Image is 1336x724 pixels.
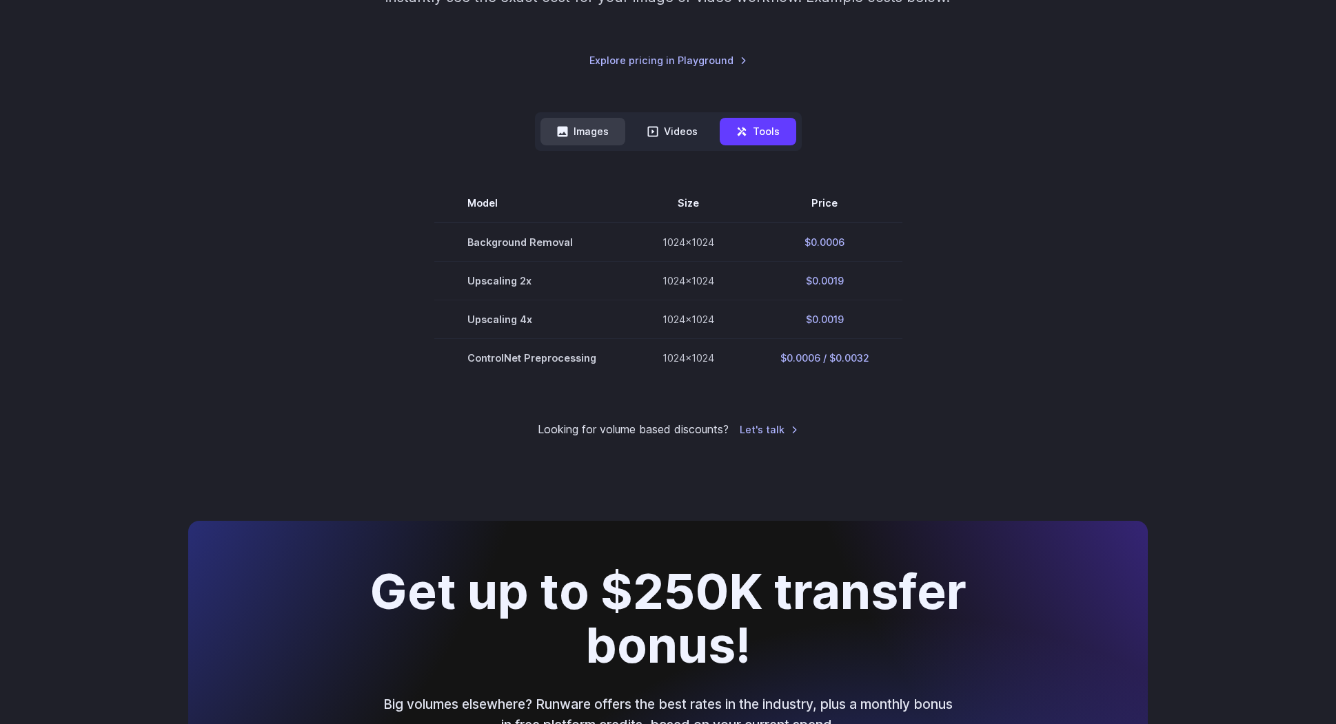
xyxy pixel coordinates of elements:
td: $0.0006 [747,223,902,262]
small: Looking for volume based discounts? [538,421,729,439]
button: Tools [720,118,796,145]
a: Explore pricing in Playground [589,52,747,68]
button: Videos [631,118,714,145]
td: 1024x1024 [629,338,747,377]
th: Size [629,184,747,223]
td: Background Removal [434,223,629,262]
td: Upscaling 4x [434,300,629,338]
td: $0.0019 [747,261,902,300]
td: $0.0006 / $0.0032 [747,338,902,377]
td: ControlNet Preprocessing [434,338,629,377]
button: Images [540,118,625,145]
td: Upscaling 2x [434,261,629,300]
td: 1024x1024 [629,261,747,300]
a: Let's talk [740,422,798,437]
td: 1024x1024 [629,300,747,338]
td: $0.0019 [747,300,902,338]
th: Model [434,184,629,223]
th: Price [747,184,902,223]
h2: Get up to $250K transfer bonus! [319,565,1016,671]
td: 1024x1024 [629,223,747,262]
